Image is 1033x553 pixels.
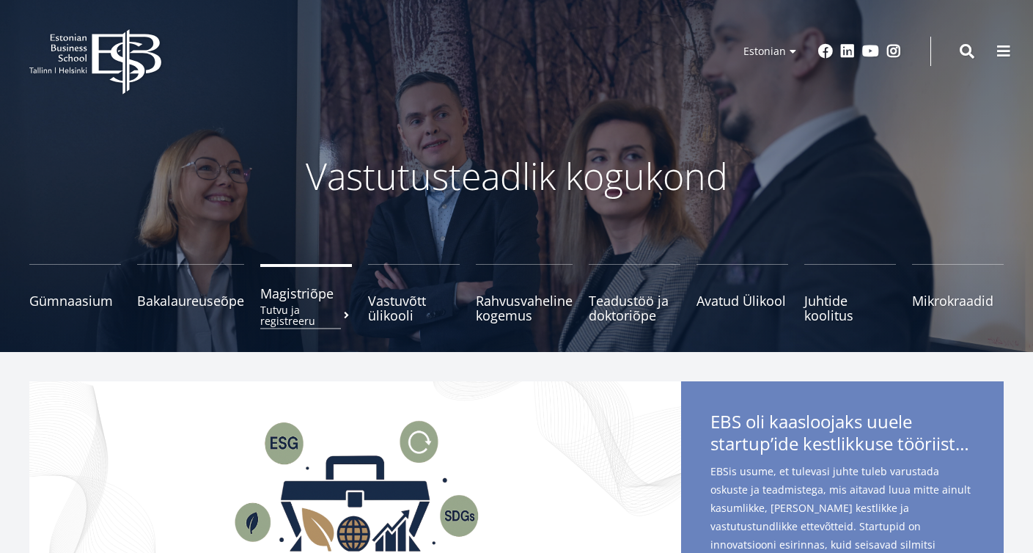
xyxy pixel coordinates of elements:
span: EBS oli kaasloojaks uuele [710,411,974,459]
a: Juhtide koolitus [804,264,896,323]
span: startup’ide kestlikkuse tööriistakastile [710,433,974,455]
a: Facebook [818,44,833,59]
span: Bakalaureuseõpe [137,293,244,308]
small: Tutvu ja registreeru [260,304,352,326]
a: Bakalaureuseõpe [137,264,244,323]
a: Teadustöö ja doktoriõpe [589,264,680,323]
span: Mikrokraadid [912,293,1004,308]
a: Gümnaasium [29,264,121,323]
span: Juhtide koolitus [804,293,896,323]
a: Avatud Ülikool [696,264,788,323]
a: Linkedin [840,44,855,59]
a: Rahvusvaheline kogemus [476,264,573,323]
span: Gümnaasium [29,293,121,308]
a: Vastuvõtt ülikooli [368,264,460,323]
span: Rahvusvaheline kogemus [476,293,573,323]
span: Vastuvõtt ülikooli [368,293,460,323]
span: Magistriõpe [260,286,352,301]
a: MagistriõpeTutvu ja registreeru [260,264,352,323]
p: Vastutusteadlik kogukond [128,154,905,198]
a: Mikrokraadid [912,264,1004,323]
span: Teadustöö ja doktoriõpe [589,293,680,323]
a: Instagram [886,44,901,59]
a: Youtube [862,44,879,59]
span: Avatud Ülikool [696,293,788,308]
